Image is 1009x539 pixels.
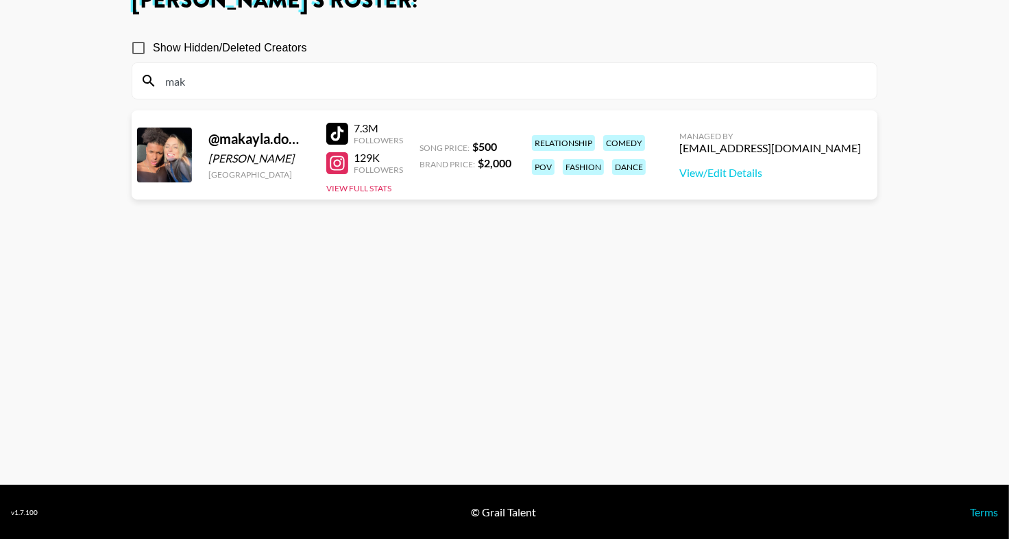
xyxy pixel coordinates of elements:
[563,159,604,175] div: fashion
[354,121,403,135] div: 7.3M
[612,159,646,175] div: dance
[354,135,403,145] div: Followers
[153,40,307,56] span: Show Hidden/Deleted Creators
[420,143,470,153] span: Song Price:
[208,169,310,180] div: [GEOGRAPHIC_DATA]
[326,183,391,193] button: View Full Stats
[472,140,497,153] strong: $ 500
[603,135,645,151] div: comedy
[354,165,403,175] div: Followers
[532,159,555,175] div: pov
[478,156,511,169] strong: $ 2,000
[11,508,38,517] div: v 1.7.100
[970,505,998,518] a: Terms
[472,505,537,519] div: © Grail Talent
[208,152,310,165] div: [PERSON_NAME]
[354,151,403,165] div: 129K
[420,159,475,169] span: Brand Price:
[157,70,868,92] input: Search by User Name
[208,130,310,147] div: @ makayla.domagalski1
[679,166,861,180] a: View/Edit Details
[679,131,861,141] div: Managed By
[679,141,861,155] div: [EMAIL_ADDRESS][DOMAIN_NAME]
[532,135,595,151] div: relationship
